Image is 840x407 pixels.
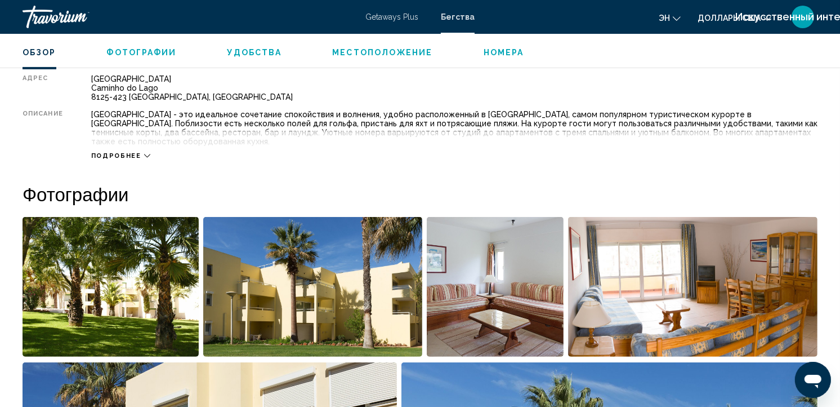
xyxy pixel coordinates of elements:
span: Удобства [227,48,282,57]
button: Открыть полноэкранный слайдер изображений [427,216,564,357]
span: Обзор [23,48,56,57]
div: Адрес [23,74,63,101]
button: Пользовательское меню [788,5,817,29]
div: Описание [23,110,63,146]
span: Фотографии [107,48,177,57]
a: Бегства [441,12,475,21]
button: Обзор [23,47,56,57]
span: Доллары США [698,14,761,23]
span: Подробнее [91,152,141,160]
iframe: Кнопка запуска окна обмена сообщениями [795,362,831,398]
button: Удобства [227,47,282,57]
button: Открыть полноэкранный слайдер изображений [568,216,817,357]
button: Местоположение [332,47,432,57]
span: Местоположение [332,48,432,57]
button: Открыть полноэкранный слайдер изображений [23,216,199,357]
button: Изменение языка [659,10,681,26]
button: Изменить валюту [698,10,771,26]
a: Getaways Plus [365,12,418,21]
button: Открыть полноэкранный слайдер изображений [203,216,422,357]
div: [GEOGRAPHIC_DATA] - это идеальное сочетание спокойствия и волнения, удобно расположенный в [GEOGR... [91,110,817,146]
a: Травориум [23,6,354,28]
button: Номера [484,47,524,57]
span: эн [659,14,670,23]
button: Подробнее [91,152,150,160]
h2: Фотографии [23,183,817,205]
button: Фотографии [107,47,177,57]
span: Номера [484,48,524,57]
div: [GEOGRAPHIC_DATA] Caminho do Lago 8125-423 [GEOGRAPHIC_DATA], [GEOGRAPHIC_DATA] [91,74,817,101]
